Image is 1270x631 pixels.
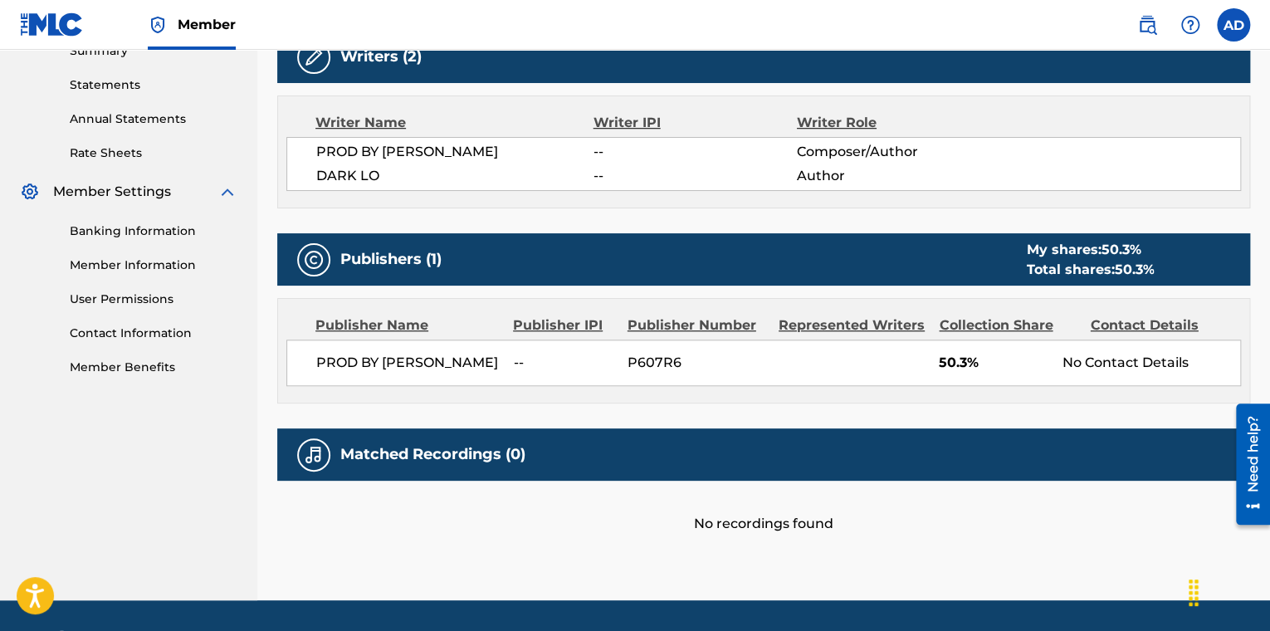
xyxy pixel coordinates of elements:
[593,142,797,162] span: --
[340,445,525,464] h5: Matched Recordings (0)
[315,315,501,335] div: Publisher Name
[315,113,593,133] div: Writer Name
[939,353,1050,373] span: 50.3%
[70,325,237,342] a: Contact Information
[70,257,237,274] a: Member Information
[1091,315,1229,335] div: Contact Details
[797,113,982,133] div: Writer Role
[628,353,766,373] span: P607R6
[1114,262,1154,277] span: 50.3 %
[779,315,926,335] div: Represented Writers
[1062,353,1240,373] div: No Contact Details
[340,250,442,269] h5: Publishers (1)
[340,47,422,66] h5: Writers (2)
[1217,8,1250,42] div: User Menu
[1026,240,1154,260] div: My shares:
[70,223,237,240] a: Banking Information
[70,359,237,376] a: Member Benefits
[514,353,615,373] span: --
[1101,242,1141,257] span: 50.3 %
[148,15,168,35] img: Top Rightsholder
[20,182,40,202] img: Member Settings
[628,315,766,335] div: Publisher Number
[1224,398,1270,531] iframe: Resource Center
[1187,551,1270,631] iframe: Chat Widget
[217,182,237,202] img: expand
[1180,568,1207,618] div: Drag
[1131,8,1164,42] a: Public Search
[316,166,593,186] span: DARK LO
[939,315,1077,335] div: Collection Share
[304,250,324,270] img: Publishers
[20,12,84,37] img: MLC Logo
[304,445,324,465] img: Matched Recordings
[178,15,236,34] span: Member
[593,113,797,133] div: Writer IPI
[1137,15,1157,35] img: search
[70,110,237,128] a: Annual Statements
[70,76,237,94] a: Statements
[1026,260,1154,280] div: Total shares:
[53,182,171,202] span: Member Settings
[797,142,982,162] span: Composer/Author
[316,142,593,162] span: PROD BY [PERSON_NAME]
[513,315,615,335] div: Publisher IPI
[277,481,1250,534] div: No recordings found
[316,353,501,373] span: PROD BY [PERSON_NAME]
[70,144,237,162] a: Rate Sheets
[1180,15,1200,35] img: help
[70,291,237,308] a: User Permissions
[70,42,237,60] a: Summary
[797,166,982,186] span: Author
[593,166,797,186] span: --
[304,47,324,67] img: Writers
[1174,8,1207,42] div: Help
